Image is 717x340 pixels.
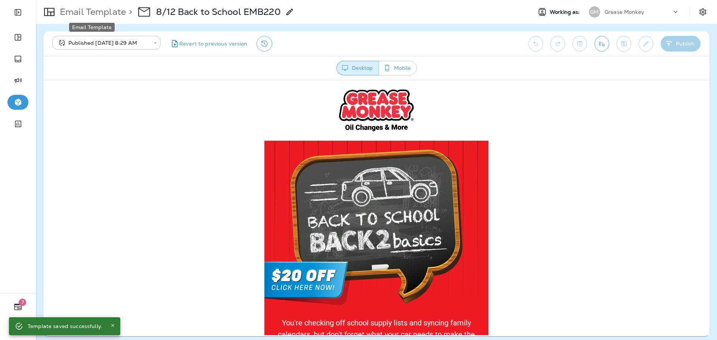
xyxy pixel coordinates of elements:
p: Grease Monkey [605,9,644,15]
p: 8/12 Back to School EMB220 [156,6,281,18]
button: View Changelog [257,36,272,52]
button: Desktop [336,61,379,75]
img: Back to School Basics. [221,60,445,227]
div: Published [DATE] 8:29 AM [58,39,149,47]
span: Revert to previous version [179,40,248,47]
button: Revert to previous version [167,36,251,52]
p: > [126,6,132,18]
button: 7 [7,299,28,314]
button: Send test email [595,36,609,52]
span: Working as: [550,9,581,15]
div: Template saved successfully. [28,319,102,333]
button: Settings [696,5,710,19]
span: You're checking off school supply lists and syncing family calendars, but don't forget what your ... [235,238,432,270]
button: Close [108,321,117,330]
p: Email Template [57,6,126,18]
div: GM [589,6,600,18]
div: Email Template [69,23,115,32]
span: 7 [19,299,26,306]
button: Mobile [379,61,417,75]
button: Expand Sidebar [7,5,28,20]
img: Grease Monkey Oil Changes & More [296,9,370,51]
